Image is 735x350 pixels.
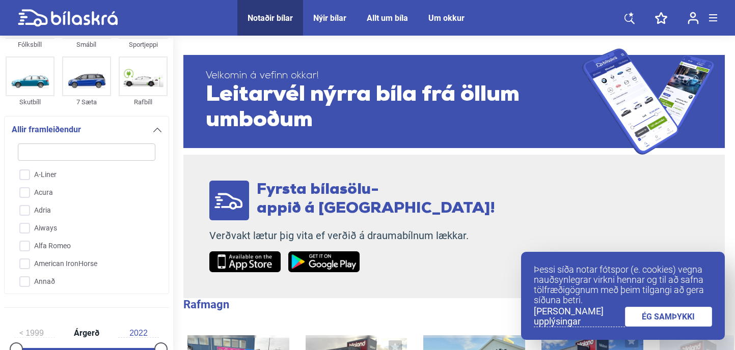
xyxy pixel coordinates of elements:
div: 7 Sæta [62,96,111,108]
div: Smábíl [62,39,111,50]
span: Fyrsta bílasölu- appið á [GEOGRAPHIC_DATA]! [257,182,495,217]
img: user-login.svg [688,12,699,24]
a: ÉG SAMÞYKKI [625,307,713,327]
div: Fólksbíll [6,39,55,50]
a: Notaðir bílar [248,13,293,23]
div: Rafbíll [119,96,168,108]
p: Þessi síða notar fótspor (e. cookies) vegna nauðsynlegrar virkni hennar og til að safna tölfræðig... [534,265,712,305]
a: Allt um bíla [367,13,408,23]
a: [PERSON_NAME] upplýsingar [534,306,625,327]
a: Velkomin á vefinn okkar!Leitarvél nýrra bíla frá öllum umboðum [183,48,725,155]
b: Rafmagn [183,298,229,311]
span: Allir framleiðendur [12,123,81,137]
a: Nýir bílar [313,13,346,23]
div: Skutbíll [6,96,55,108]
div: Sportjeppi [119,39,168,50]
span: Velkomin á vefinn okkar! [206,70,582,82]
a: Um okkur [428,13,465,23]
span: Leitarvél nýrra bíla frá öllum umboðum [206,82,582,133]
span: Árgerð [71,329,102,337]
p: Verðvakt lætur þig vita ef verðið á draumabílnum lækkar. [209,229,495,242]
